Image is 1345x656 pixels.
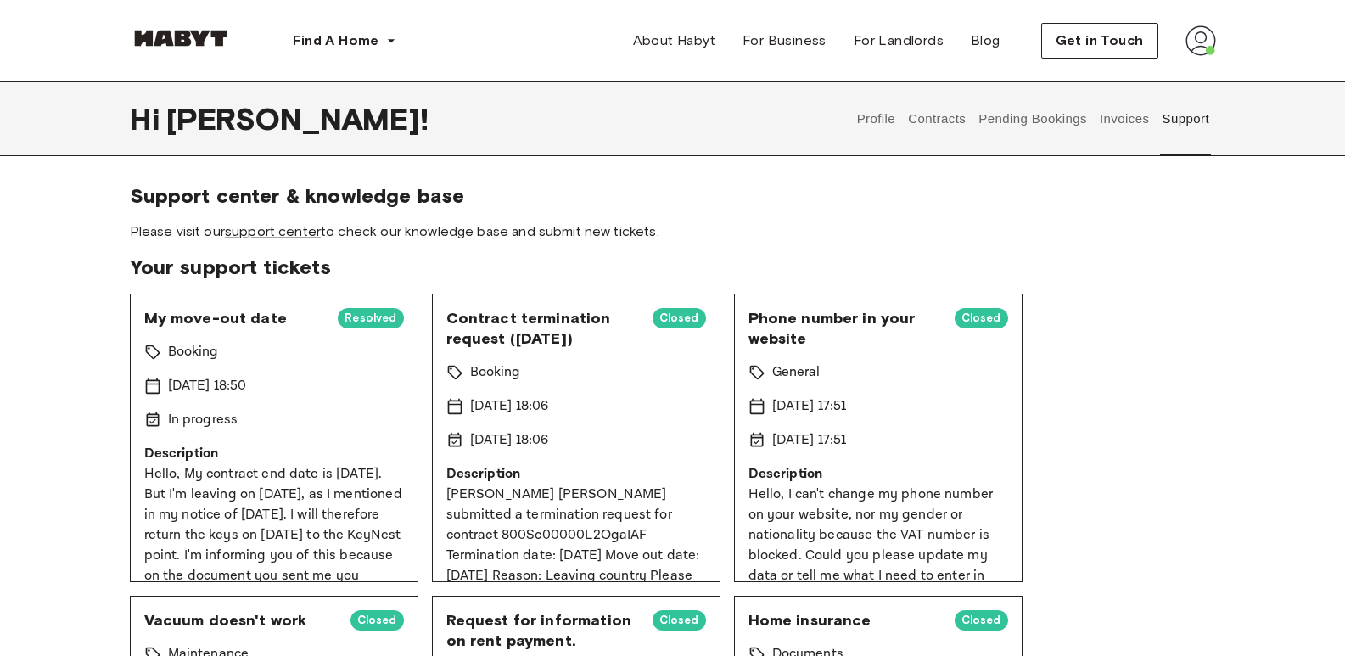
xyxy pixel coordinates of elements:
span: Support center & knowledge base [130,183,1216,209]
a: Blog [957,24,1014,58]
span: Closed [955,310,1008,327]
span: About Habyt [633,31,715,51]
span: Please visit our to check our knowledge base and submit new tickets. [130,222,1216,241]
p: In progress [168,410,238,430]
span: Your support tickets [130,255,1216,280]
button: Profile [855,81,898,156]
img: avatar [1185,25,1216,56]
p: [DATE] 18:06 [470,430,549,451]
span: For Landlords [854,31,944,51]
p: Booking [470,362,521,383]
a: For Business [729,24,840,58]
button: Get in Touch [1041,23,1158,59]
span: Hi [130,101,166,137]
span: Closed [653,612,706,629]
span: For Business [743,31,827,51]
a: support center [225,223,321,239]
span: Closed [350,612,404,629]
img: Habyt [130,30,232,47]
span: [PERSON_NAME] ! [166,101,429,137]
button: Pending Bookings [977,81,1090,156]
span: Resolved [338,310,403,327]
span: Get in Touch [1056,31,1144,51]
span: Blog [971,31,1000,51]
p: Description [446,464,706,485]
span: Phone number in your website [748,308,941,349]
span: Closed [955,612,1008,629]
p: [DATE] 17:51 [772,396,847,417]
div: user profile tabs [850,81,1215,156]
button: Support [1160,81,1212,156]
button: Invoices [1097,81,1151,156]
span: Contract termination request ([DATE]) [446,308,639,349]
button: Contracts [906,81,968,156]
span: Find A Home [293,31,379,51]
span: Request for information on rent payment. [446,610,639,651]
p: [DATE] 18:50 [168,376,247,396]
span: Home insurance [748,610,941,631]
span: My move-out date [144,308,325,328]
button: Find A Home [279,24,410,58]
a: For Landlords [840,24,957,58]
p: Booking [168,342,219,362]
p: [DATE] 17:51 [772,430,847,451]
p: [DATE] 18:06 [470,396,549,417]
p: Description [144,444,404,464]
p: General [772,362,821,383]
a: About Habyt [619,24,729,58]
span: Closed [653,310,706,327]
span: Vacuum doesn't work [144,610,337,631]
p: Description [748,464,1008,485]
